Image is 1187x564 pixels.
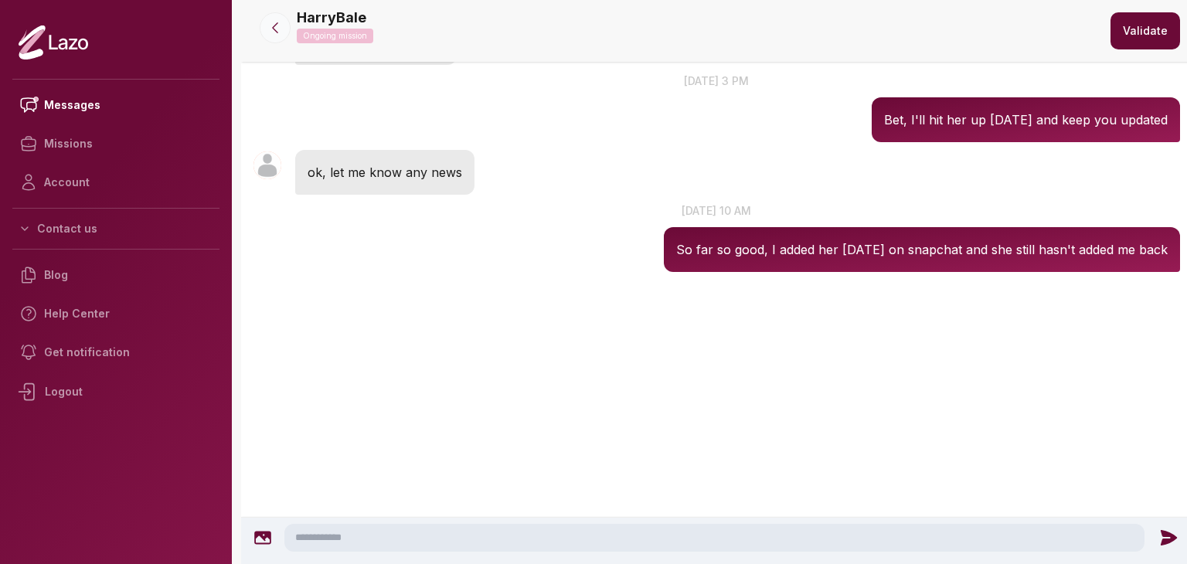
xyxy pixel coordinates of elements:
div: Logout [12,372,219,412]
button: Validate [1110,12,1180,49]
img: User avatar [253,151,281,179]
a: Help Center [12,294,219,333]
a: Account [12,163,219,202]
p: HarryBale [297,7,366,29]
p: ok, let me know any news [308,162,462,182]
button: Contact us [12,215,219,243]
p: Ongoing mission [297,29,373,43]
a: Get notification [12,333,219,372]
a: Missions [12,124,219,163]
a: Blog [12,256,219,294]
p: Bet, I'll hit her up [DATE] and keep you updated [884,110,1168,130]
a: Messages [12,86,219,124]
p: So far so good, I added her [DATE] on snapchat and she still hasn't added me back [676,240,1168,260]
